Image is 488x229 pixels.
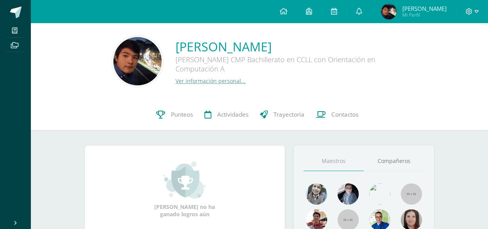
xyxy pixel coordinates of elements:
img: 45bd7986b8947ad7e5894cbc9b781108.png [306,183,327,205]
span: Contactos [331,110,358,119]
span: Trayectoria [274,110,304,119]
span: [PERSON_NAME] [402,5,447,12]
img: 394f3e679352664037a6181f5ae6913b.png [113,37,162,85]
img: c25c8a4a46aeab7e345bf0f34826bacf.png [369,183,390,205]
a: Maestros [304,151,364,171]
img: 55x55 [401,183,422,205]
a: Trayectoria [254,99,310,130]
div: [PERSON_NAME] CMP Bachillerato en CCLL con Orientación en Computación A [176,55,407,77]
img: achievement_small.png [164,161,206,199]
a: Compañeros [364,151,424,171]
img: b8baad08a0802a54ee139394226d2cf3.png [338,183,359,205]
span: Actividades [217,110,248,119]
a: Actividades [199,99,254,130]
span: Punteos [171,110,193,119]
a: Ver información personal... [176,77,246,85]
span: Mi Perfil [402,12,447,18]
img: 7d90ce9fecc05e4bf0bae787e936f821.png [381,4,397,19]
a: Punteos [150,99,199,130]
a: Contactos [310,99,364,130]
a: [PERSON_NAME] [176,38,407,55]
div: [PERSON_NAME] no ha ganado logros aún [146,161,223,218]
